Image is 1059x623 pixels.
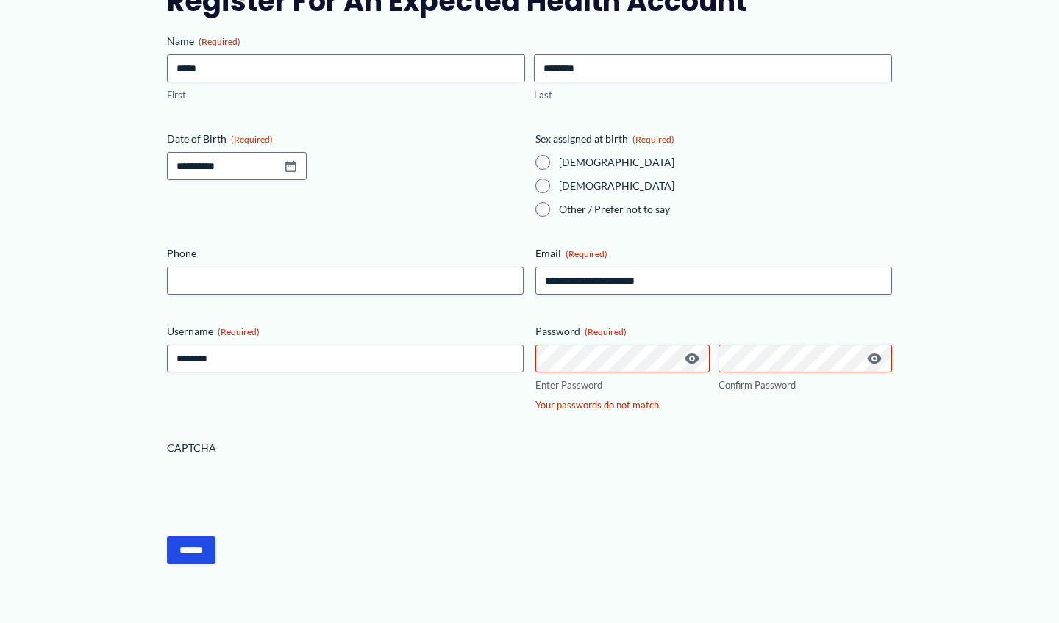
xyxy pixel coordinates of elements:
[231,134,273,145] span: (Required)
[167,132,524,146] label: Date of Birth
[167,246,524,261] label: Phone
[632,134,674,145] span: (Required)
[218,326,260,337] span: (Required)
[559,202,892,217] label: Other / Prefer not to say
[167,34,240,48] legend: Name
[683,350,701,367] button: Show Password
[167,441,893,455] label: CAPTCHA
[866,350,883,367] button: Show Password
[199,36,240,47] span: (Required)
[534,88,892,102] label: Last
[535,132,674,146] legend: Sex assigned at birth
[167,461,391,519] iframe: reCAPTCHA
[535,398,892,412] div: Your passwords do not match.
[585,326,627,337] span: (Required)
[719,378,893,392] label: Confirm Password
[535,246,892,261] label: Email
[167,88,525,102] label: First
[167,324,524,339] label: Username
[559,179,892,193] label: [DEMOGRAPHIC_DATA]
[559,155,892,170] label: [DEMOGRAPHIC_DATA]
[566,248,607,259] span: (Required)
[535,378,710,392] label: Enter Password
[535,324,627,339] legend: Password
